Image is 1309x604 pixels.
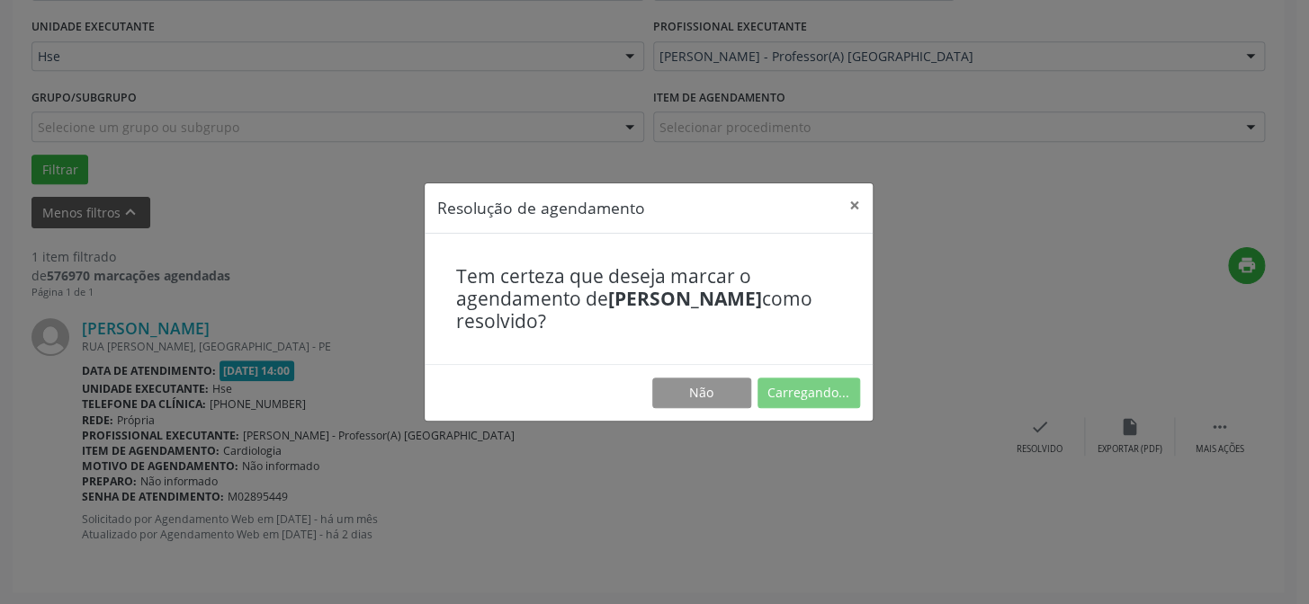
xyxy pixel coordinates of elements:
button: Não [652,377,751,408]
h4: Tem certeza que deseja marcar o agendamento de como resolvido? [456,265,841,333]
h5: Resolução de agendamento [437,196,645,219]
button: Close [837,183,873,227]
button: Carregando... [758,377,860,408]
b: [PERSON_NAME] [608,286,762,311]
